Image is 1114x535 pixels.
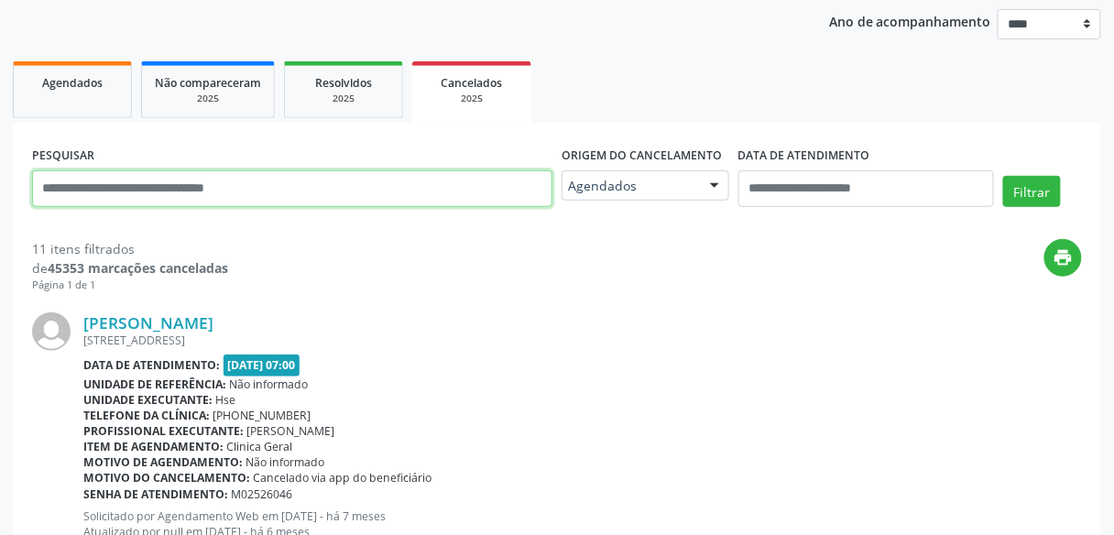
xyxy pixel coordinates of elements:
[562,142,722,170] label: Origem do cancelamento
[83,423,244,439] b: Profissional executante:
[83,377,226,392] b: Unidade de referência:
[232,486,293,502] span: M02526046
[227,439,293,454] span: Clinica Geral
[32,312,71,351] img: img
[425,92,519,105] div: 2025
[1044,239,1082,277] button: print
[83,392,213,408] b: Unidade executante:
[83,454,243,470] b: Motivo de agendamento:
[568,177,692,195] span: Agendados
[738,142,870,170] label: DATA DE ATENDIMENTO
[83,470,250,486] b: Motivo do cancelamento:
[32,258,228,278] div: de
[32,239,228,258] div: 11 itens filtrados
[42,75,103,91] span: Agendados
[298,92,389,105] div: 2025
[213,408,311,423] span: [PHONE_NUMBER]
[246,454,325,470] span: Não informado
[224,355,300,376] span: [DATE] 07:00
[83,333,1082,348] div: [STREET_ADDRESS]
[83,439,224,454] b: Item de agendamento:
[83,357,220,373] b: Data de atendimento:
[1003,176,1061,207] button: Filtrar
[254,470,432,486] span: Cancelado via app do beneficiário
[83,486,228,502] b: Senha de atendimento:
[83,312,213,333] a: [PERSON_NAME]
[829,9,991,32] p: Ano de acompanhamento
[32,278,228,293] div: Página 1 de 1
[155,75,261,91] span: Não compareceram
[442,75,503,91] span: Cancelados
[247,423,335,439] span: [PERSON_NAME]
[83,408,210,423] b: Telefone da clínica:
[155,92,261,105] div: 2025
[315,75,372,91] span: Resolvidos
[216,392,236,408] span: Hse
[32,142,94,170] label: PESQUISAR
[48,259,228,277] strong: 45353 marcações canceladas
[230,377,309,392] span: Não informado
[1054,247,1074,267] i: print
